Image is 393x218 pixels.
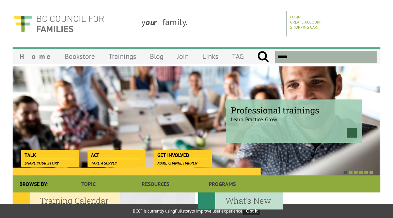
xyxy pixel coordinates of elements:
span: Share your story [25,160,59,166]
span: Talk [25,152,75,159]
a: Resources [122,175,189,192]
span: Act [91,152,141,159]
a: Get Involved Make change happen [154,150,211,159]
img: BC Council for FAMILIES [13,11,105,36]
span: Professional trainings [231,105,357,116]
a: Create Account [290,19,322,25]
a: Programs [189,175,256,192]
div: Browse By: [13,175,55,192]
a: Links [195,48,225,64]
a: Shopping Cart [290,25,319,30]
a: Topic [55,175,122,192]
span: Make change happen [157,160,198,166]
h2: What's New [198,192,283,209]
a: Act Take a survey [88,150,144,159]
span: Get Involved [157,152,207,159]
a: Fullstory [175,208,191,214]
a: Bookstore [58,48,102,64]
input: Submit [257,51,269,63]
h2: Training Calendar [13,192,120,209]
a: Trainings [102,48,143,64]
strong: our [145,16,162,28]
a: Blog [143,48,170,64]
div: y family. [136,11,287,36]
a: Login [290,14,301,19]
a: Talk Share your story [21,150,78,159]
button: Got it [243,207,261,215]
a: Home [13,48,58,64]
p: Learn. Practice. Grow. [231,110,357,123]
a: TAG [225,48,251,64]
a: Join [170,48,195,64]
span: Take a survey [91,160,117,166]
